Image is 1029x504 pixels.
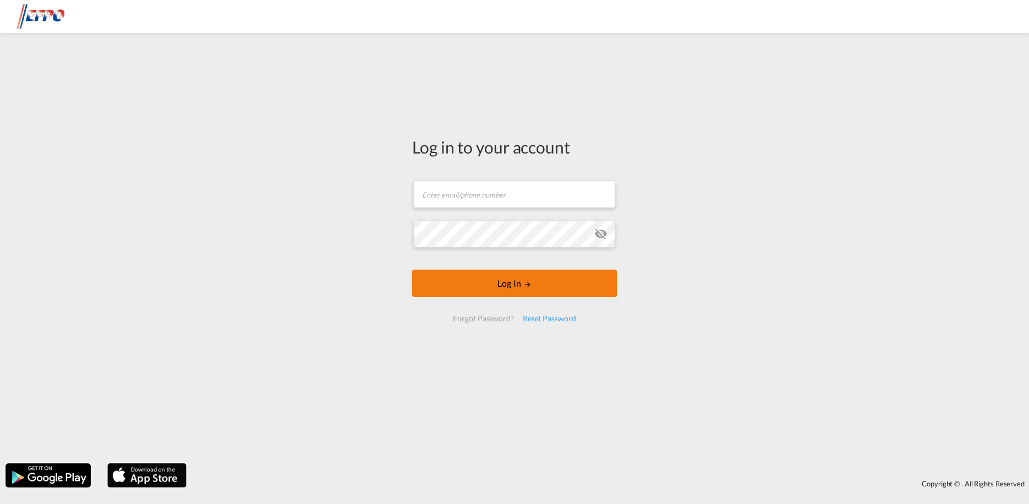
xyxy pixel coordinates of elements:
div: Forgot Password? [448,309,518,328]
div: Log in to your account [412,135,617,158]
img: google.png [4,462,92,489]
img: d38966e06f5511efa686cdb0e1f57a29.png [17,4,91,29]
input: Enter email/phone number [413,180,615,208]
div: Reset Password [518,309,581,328]
md-icon: icon-eye-off [594,227,607,240]
button: LOGIN [412,270,617,297]
img: apple.png [106,462,188,489]
div: Copyright © . All Rights Reserved [192,474,1029,493]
